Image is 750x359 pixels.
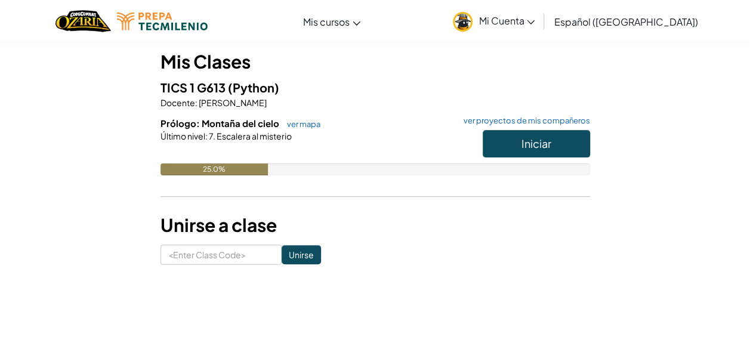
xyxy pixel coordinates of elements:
[55,9,111,33] a: Ozaria by CodeCombat logo
[161,163,268,175] div: 25.0%
[161,97,195,108] span: Docente
[208,131,215,141] span: 7.
[297,5,366,38] a: Mis cursos
[161,80,228,95] span: TICS 1 G613
[458,117,590,125] a: ver proyectos de mis compañeros
[161,48,590,75] h3: Mis Clases
[215,131,292,141] span: Escalera al misterio
[479,14,535,27] span: Mi Cuenta
[521,137,551,150] span: Iniciar
[483,130,590,157] button: Iniciar
[228,80,279,95] span: (Python)
[55,9,111,33] img: Home
[197,97,267,108] span: [PERSON_NAME]
[161,245,282,265] input: <Enter Class Code>
[205,131,208,141] span: :
[161,131,205,141] span: Último nivel
[161,117,281,129] span: Prólogo: Montaña del cielo
[303,16,350,28] span: Mis cursos
[447,2,541,40] a: Mi Cuenta
[117,13,208,30] img: Tecmilenio logo
[548,5,703,38] a: Español ([GEOGRAPHIC_DATA])
[453,12,473,32] img: avatar
[161,212,590,239] h3: Unirse a clase
[554,16,697,28] span: Español ([GEOGRAPHIC_DATA])
[282,245,321,264] input: Unirse
[195,97,197,108] span: :
[281,119,320,129] a: ver mapa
